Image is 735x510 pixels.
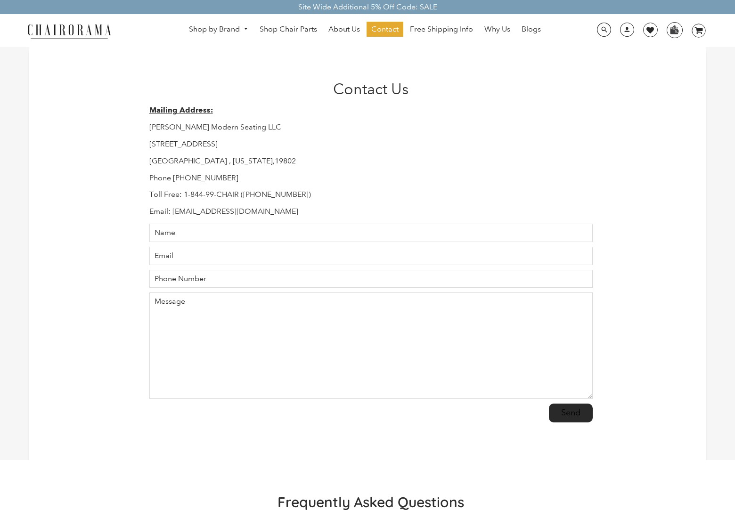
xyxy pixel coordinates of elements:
[324,22,365,37] a: About Us
[149,122,593,132] p: [PERSON_NAME] Modern Seating LLC
[149,156,593,166] p: [GEOGRAPHIC_DATA] , [US_STATE],19802
[667,23,682,37] img: WhatsApp_Image_2024-07-12_at_16.23.01.webp
[517,22,546,37] a: Blogs
[149,190,593,200] p: Toll Free: 1-844-99-CHAIR ([PHONE_NUMBER])
[149,105,213,114] strong: Mailing Address:
[484,24,510,34] span: Why Us
[149,80,593,98] h1: Contact Us
[522,24,541,34] span: Blogs
[255,22,322,37] a: Shop Chair Parts
[149,139,593,149] p: [STREET_ADDRESS]
[367,22,403,37] a: Contact
[22,23,116,39] img: chairorama
[149,270,593,288] input: Phone Number
[260,24,317,34] span: Shop Chair Parts
[149,207,593,217] p: Email: [EMAIL_ADDRESS][DOMAIN_NAME]
[156,22,573,39] nav: DesktopNavigation
[405,22,478,37] a: Free Shipping Info
[549,404,593,422] input: Send
[480,22,515,37] a: Why Us
[328,24,360,34] span: About Us
[149,224,593,242] input: Name
[149,173,593,183] p: Phone [PHONE_NUMBER]
[184,22,253,37] a: Shop by Brand
[149,247,593,265] input: Email
[371,24,399,34] span: Contact
[410,24,473,34] span: Free Shipping Info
